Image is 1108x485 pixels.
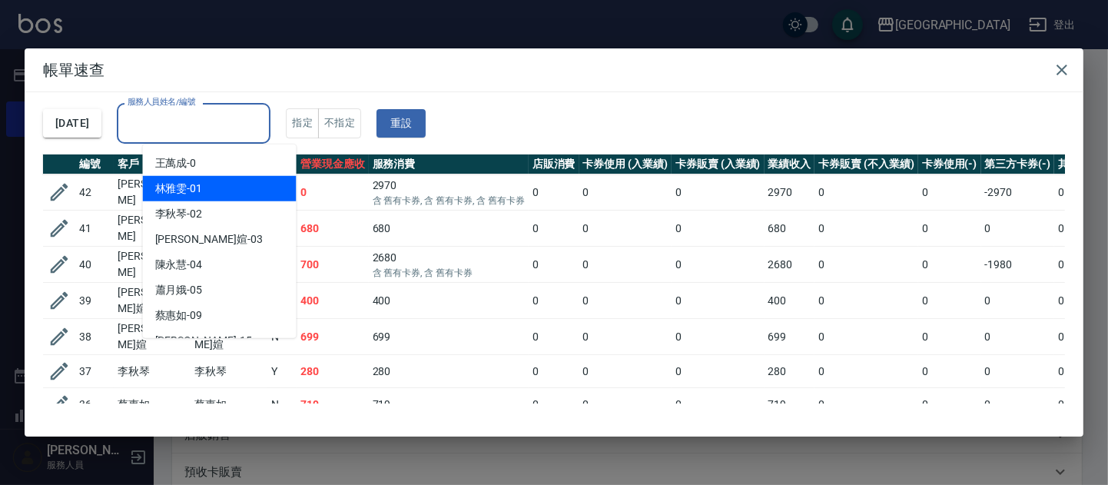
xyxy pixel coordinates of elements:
td: 280 [369,355,529,388]
td: 719 [297,388,369,421]
td: 0 [297,174,369,211]
span: 蔡惠如 -09 [155,307,203,324]
button: [DATE] [43,109,101,138]
td: 0 [672,247,765,283]
td: 2680 [765,247,815,283]
td: 0 [814,211,917,247]
td: 0 [529,247,579,283]
td: 0 [579,247,672,283]
td: 0 [918,174,981,211]
td: 40 [75,247,114,283]
th: 營業現金應收 [297,154,369,174]
td: Y [267,355,297,388]
p: 含 舊有卡券, 含 舊有卡券 [373,266,525,280]
p: 含 舊有卡券, 含 舊有卡券, 含 舊有卡券 [373,194,525,208]
td: 0 [814,319,917,355]
td: 700 [297,247,369,283]
span: 王萬成 -0 [155,155,197,171]
td: N [267,388,297,421]
span: 林雅雯 -01 [155,181,203,197]
th: 店販消費 [529,154,579,174]
td: 0 [814,388,917,421]
td: [PERSON_NAME] [114,247,191,283]
td: 680 [765,211,815,247]
th: 第三方卡券(-) [981,154,1055,174]
td: 0 [981,388,1055,421]
span: 李秋琴 -02 [155,206,203,222]
td: 699 [369,319,529,355]
button: 重設 [377,109,426,138]
td: 0 [672,283,765,319]
td: 0 [529,211,579,247]
td: 280 [765,355,815,388]
th: 卡券使用(-) [918,154,981,174]
h2: 帳單速查 [25,48,1083,91]
td: -1980 [981,247,1055,283]
td: 0 [529,174,579,211]
td: 蔡惠如 [114,388,191,421]
label: 服務人員姓名/編號 [128,96,195,108]
span: 陳永慧 -04 [155,257,203,273]
td: 蔡惠如 [191,388,267,421]
th: 業績收入 [765,154,815,174]
td: 0 [529,355,579,388]
td: 0 [529,319,579,355]
td: 38 [75,319,114,355]
td: 0 [579,211,672,247]
span: 蕭月娥 -05 [155,282,203,298]
td: 0 [918,319,981,355]
td: 0 [918,355,981,388]
td: 0 [814,247,917,283]
td: 37 [75,355,114,388]
td: [PERSON_NAME] [114,211,191,247]
td: 0 [814,174,917,211]
button: 不指定 [318,108,361,138]
td: 0 [981,319,1055,355]
td: 0 [672,388,765,421]
td: 39 [75,283,114,319]
th: 服務消費 [369,154,529,174]
td: 0 [981,283,1055,319]
td: 李秋琴 [191,355,267,388]
td: -2970 [981,174,1055,211]
td: 2970 [369,174,529,211]
td: [PERSON_NAME]媗 [114,319,191,355]
td: 0 [672,319,765,355]
th: 客戶 [114,154,191,174]
td: 42 [75,174,114,211]
td: 0 [918,247,981,283]
td: 0 [672,355,765,388]
td: 0 [579,174,672,211]
td: 280 [297,355,369,388]
td: 36 [75,388,114,421]
td: 0 [579,283,672,319]
td: 0 [529,283,579,319]
td: 0 [579,355,672,388]
td: 李秋琴 [114,355,191,388]
td: 699 [297,319,369,355]
td: [PERSON_NAME] [114,174,191,211]
td: 0 [981,355,1055,388]
td: 0 [918,211,981,247]
td: 680 [297,211,369,247]
th: 卡券使用 (入業績) [579,154,672,174]
td: 2970 [765,174,815,211]
td: 0 [918,388,981,421]
td: 400 [297,283,369,319]
td: 0 [579,388,672,421]
span: [PERSON_NAME] -15 [155,333,252,349]
td: 400 [765,283,815,319]
td: 0 [529,388,579,421]
td: [PERSON_NAME]媗 [114,283,191,319]
button: 指定 [286,108,319,138]
td: 41 [75,211,114,247]
span: [PERSON_NAME]媗 -03 [155,231,263,247]
td: 0 [814,283,917,319]
td: 0 [672,174,765,211]
td: 0 [981,211,1055,247]
td: 680 [369,211,529,247]
td: 0 [672,211,765,247]
th: 卡券販賣 (入業績) [672,154,765,174]
td: 719 [765,388,815,421]
td: 400 [369,283,529,319]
